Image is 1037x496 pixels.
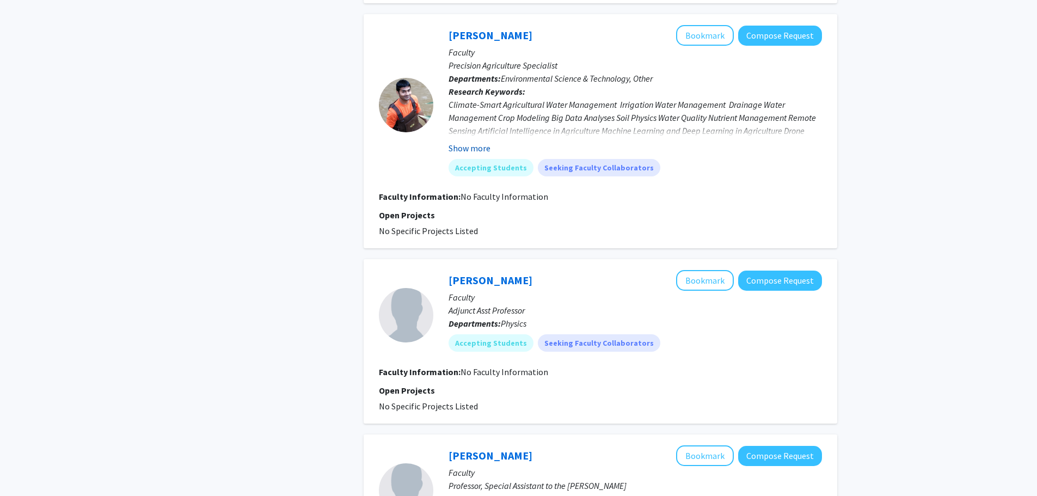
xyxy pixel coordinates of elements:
p: Open Projects [379,209,822,222]
span: No Specific Projects Listed [379,225,478,236]
iframe: Chat [8,447,46,488]
span: Physics [501,318,526,329]
p: Faculty [449,46,822,59]
a: [PERSON_NAME] [449,449,532,462]
button: Add Joe Britton to Bookmarks [676,270,734,291]
b: Departments: [449,318,501,329]
button: Compose Request to Hemendra Kumar [738,26,822,46]
button: Add Hemendra Kumar to Bookmarks [676,25,734,46]
span: No Faculty Information [461,191,548,202]
span: No Specific Projects Listed [379,401,478,412]
b: Departments: [449,73,501,84]
button: Compose Request to Megan Peercy [738,446,822,466]
p: Faculty [449,466,822,479]
mat-chip: Seeking Faculty Collaborators [538,334,660,352]
mat-chip: Accepting Students [449,159,533,176]
button: Show more [449,142,490,155]
b: Faculty Information: [379,366,461,377]
p: Open Projects [379,384,822,397]
button: Compose Request to Joe Britton [738,271,822,291]
a: [PERSON_NAME] [449,273,532,287]
a: [PERSON_NAME] [449,28,532,42]
p: Adjunct Asst Professor [449,304,822,317]
button: Add Megan Peercy to Bookmarks [676,445,734,466]
p: Precision Agriculture Specialist [449,59,822,72]
b: Research Keywords: [449,86,525,97]
span: Environmental Science & Technology, Other [501,73,653,84]
mat-chip: Accepting Students [449,334,533,352]
p: Faculty [449,291,822,304]
div: Climate-Smart Agricultural Water Management Irrigation Water Management Drainage Water Management... [449,98,822,150]
span: No Faculty Information [461,366,548,377]
p: Professor, Special Assistant to the [PERSON_NAME] [449,479,822,492]
b: Faculty Information: [379,191,461,202]
mat-chip: Seeking Faculty Collaborators [538,159,660,176]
